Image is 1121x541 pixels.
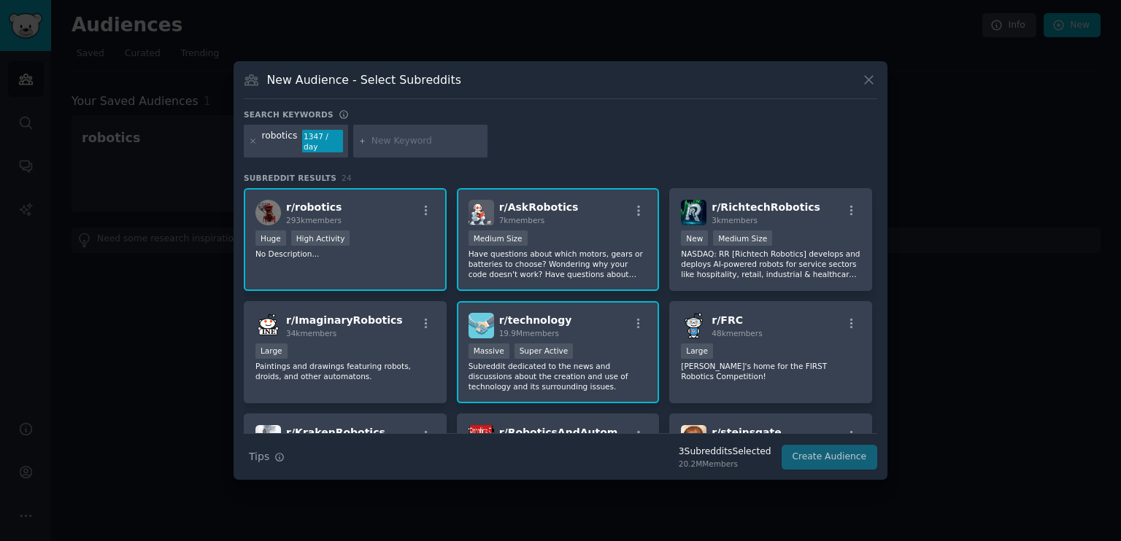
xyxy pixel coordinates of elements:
[255,425,281,451] img: KrakenRobotics
[713,230,772,246] div: Medium Size
[499,329,559,338] span: 19.9M members
[712,329,762,338] span: 48k members
[681,343,713,359] div: Large
[469,200,494,225] img: AskRobotics
[679,445,771,459] div: 3 Subreddit s Selected
[681,230,708,246] div: New
[681,361,860,381] p: [PERSON_NAME]'s home for the FIRST Robotics Competition!
[255,230,286,246] div: Huge
[499,427,647,438] span: r/ RoboticsAndAutomation
[469,230,528,246] div: Medium Size
[499,314,572,326] span: r/ technology
[681,200,706,225] img: RichtechRobotics
[342,174,352,182] span: 24
[681,313,706,338] img: FRC
[244,109,334,120] h3: Search keywords
[255,200,281,225] img: robotics
[291,230,350,246] div: High Activity
[244,173,336,183] span: Subreddit Results
[244,444,290,470] button: Tips
[286,216,342,225] span: 293k members
[262,130,298,153] div: robotics
[712,427,781,438] span: r/ steinsgate
[469,249,648,279] p: Have questions about which motors, gears or batteries to choose? Wondering why your code doesn't ...
[515,343,574,359] div: Super Active
[371,135,482,148] input: New Keyword
[681,249,860,279] p: NASDAQ: RR [Richtech Robotics] develops and deploys AI-powered robots for service sectors like ho...
[469,313,494,338] img: technology
[712,201,820,213] span: r/ RichtechRobotics
[679,459,771,469] div: 20.2M Members
[255,343,288,359] div: Large
[286,201,342,213] span: r/ robotics
[712,314,743,326] span: r/ FRC
[255,249,435,259] p: No Description...
[469,343,509,359] div: Massive
[286,427,385,438] span: r/ KrakenRobotics
[249,449,269,464] span: Tips
[255,361,435,381] p: Paintings and drawings featuring robots, droids, and other automatons.
[469,361,648,392] p: Subreddit dedicated to the news and discussions about the creation and use of technology and its ...
[499,201,579,213] span: r/ AskRobotics
[302,130,343,153] div: 1347 / day
[267,72,461,87] h3: New Audience - Select Subreddits
[286,314,403,326] span: r/ ImaginaryRobotics
[712,216,758,225] span: 3k members
[681,425,706,451] img: steinsgate
[499,216,545,225] span: 7k members
[469,425,494,451] img: RoboticsAndAutomation
[255,313,281,338] img: ImaginaryRobotics
[286,329,336,338] span: 34k members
